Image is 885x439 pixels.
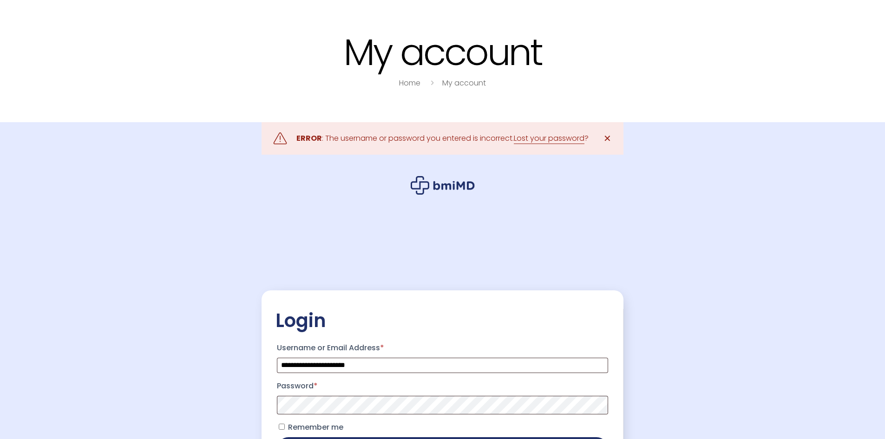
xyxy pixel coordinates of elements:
label: Username or Email Address [277,341,608,355]
i: breadcrumbs separator [427,78,437,88]
strong: ERROR [296,133,322,144]
a: Home [399,78,420,88]
span: Remember me [288,422,343,432]
a: ✕ [598,129,616,148]
label: Password [277,379,608,393]
a: Lost your password [514,133,584,144]
h1: My account [150,33,735,72]
span: ✕ [603,132,611,145]
a: My account [442,78,486,88]
input: Remember me [279,424,285,430]
h2: Login [275,309,610,332]
div: : The username or password you entered is incorrect. ? [296,132,589,145]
